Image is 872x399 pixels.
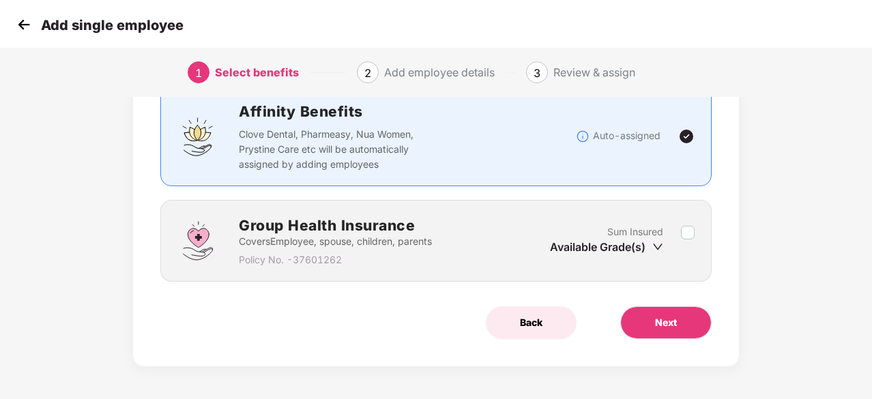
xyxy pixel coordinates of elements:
div: Available Grade(s) [550,239,663,254]
div: Select benefits [215,61,299,83]
span: down [652,241,663,252]
h2: Group Health Insurance [239,214,432,237]
p: Covers Employee, spouse, children, parents [239,234,432,249]
p: Clove Dental, Pharmeasy, Nua Women, Prystine Care etc will be automatically assigned by adding em... [239,127,441,172]
p: Policy No. - 37601262 [239,252,432,267]
span: 2 [364,66,371,80]
img: svg+xml;base64,PHN2ZyBpZD0iSW5mb18tXzMyeDMyIiBkYXRhLW5hbWU9IkluZm8gLSAzMngzMiIgeG1sbnM9Imh0dHA6Ly... [576,130,590,143]
img: svg+xml;base64,PHN2ZyBpZD0iVGljay0yNHgyNCIgeG1sbnM9Imh0dHA6Ly93d3cudzMub3JnLzIwMDAvc3ZnIiB3aWR0aD... [678,128,695,145]
span: 3 [534,66,540,80]
img: svg+xml;base64,PHN2ZyB4bWxucz0iaHR0cDovL3d3dy53My5vcmcvMjAwMC9zdmciIHdpZHRoPSIzMCIgaGVpZ2h0PSIzMC... [14,14,34,35]
span: 1 [195,66,202,80]
div: Review & assign [553,61,635,83]
p: Add single employee [41,17,184,33]
span: Back [520,315,542,330]
img: svg+xml;base64,PHN2ZyBpZD0iQWZmaW5pdHlfQmVuZWZpdHMiIGRhdGEtbmFtZT0iQWZmaW5pdHkgQmVuZWZpdHMiIHhtbG... [177,116,218,157]
button: Back [486,306,577,339]
div: Add employee details [384,61,495,83]
button: Next [620,306,712,339]
h2: Affinity Benefits [239,100,576,123]
p: Auto-assigned [593,128,660,143]
img: svg+xml;base64,PHN2ZyBpZD0iR3JvdXBfSGVhbHRoX0luc3VyYW5jZSIgZGF0YS1uYW1lPSJHcm91cCBIZWFsdGggSW5zdX... [177,220,218,261]
p: Sum Insured [607,224,663,239]
span: Next [655,315,677,330]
